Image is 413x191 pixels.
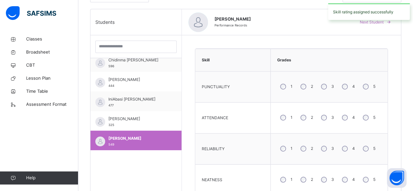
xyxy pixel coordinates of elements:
[373,84,375,89] label: 5
[26,75,78,82] span: Lesson Plan
[108,135,167,141] span: [PERSON_NAME]
[108,143,114,146] span: 549
[202,146,225,152] span: RELIABILITY
[108,96,167,102] span: IniAbasi [PERSON_NAME]
[311,177,313,183] label: 2
[331,146,334,151] label: 3
[26,36,78,42] span: Classes
[214,16,348,23] span: [PERSON_NAME]
[331,177,334,183] label: 3
[202,177,222,183] span: NEATNESS
[95,97,105,107] img: default.svg
[26,62,78,69] span: CBT
[328,3,410,20] div: Skill rating assigned successfully
[352,115,355,120] label: 4
[291,146,293,151] label: 1
[95,117,105,127] img: default.svg
[108,64,114,68] span: 596
[373,115,375,120] label: 5
[291,84,293,89] label: 1
[108,84,114,88] span: 444
[291,177,293,183] label: 1
[108,116,167,122] span: [PERSON_NAME]
[26,88,78,95] span: Time Table
[311,115,313,120] label: 2
[202,115,228,121] span: ATTENDANCE
[95,136,105,146] img: default.svg
[311,84,313,89] label: 2
[108,123,114,127] span: 325
[95,58,105,68] img: default.svg
[331,84,334,89] label: 3
[352,177,355,183] label: 4
[26,175,78,181] span: Help
[95,78,105,88] img: default.svg
[108,57,167,63] span: Chidinma [PERSON_NAME]
[6,6,56,20] img: safsims
[352,146,355,151] label: 4
[214,24,247,27] span: Performance Records
[108,103,114,107] span: 477
[95,19,115,25] span: Students
[108,77,167,83] span: [PERSON_NAME]
[373,177,375,183] label: 5
[202,84,230,90] span: PUNCTUALITY
[331,115,334,120] label: 3
[26,49,78,56] span: Broadsheet
[373,146,375,151] label: 5
[274,52,384,68] div: Grades
[199,52,267,68] div: Skill
[387,168,406,188] button: Open asap
[291,115,293,120] label: 1
[311,146,313,151] label: 2
[26,101,78,108] span: Assessment Format
[352,84,355,89] label: 4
